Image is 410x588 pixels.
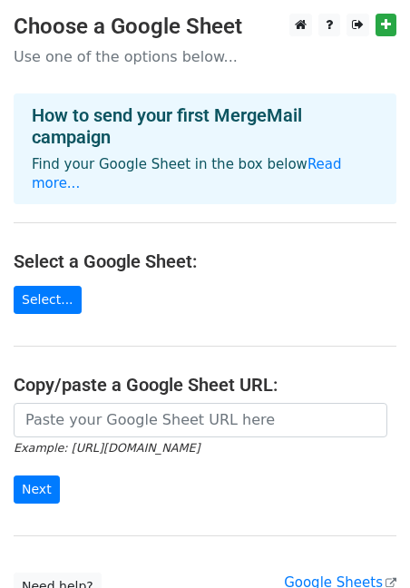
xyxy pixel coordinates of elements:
a: Select... [14,286,82,314]
p: Use one of the options below... [14,47,396,66]
input: Paste your Google Sheet URL here [14,403,387,437]
h4: How to send your first MergeMail campaign [32,104,378,148]
a: Read more... [32,156,342,191]
p: Find your Google Sheet in the box below [32,155,378,193]
h4: Select a Google Sheet: [14,250,396,272]
input: Next [14,475,60,504]
h3: Choose a Google Sheet [14,14,396,40]
h4: Copy/paste a Google Sheet URL: [14,374,396,396]
small: Example: [URL][DOMAIN_NAME] [14,441,200,455]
